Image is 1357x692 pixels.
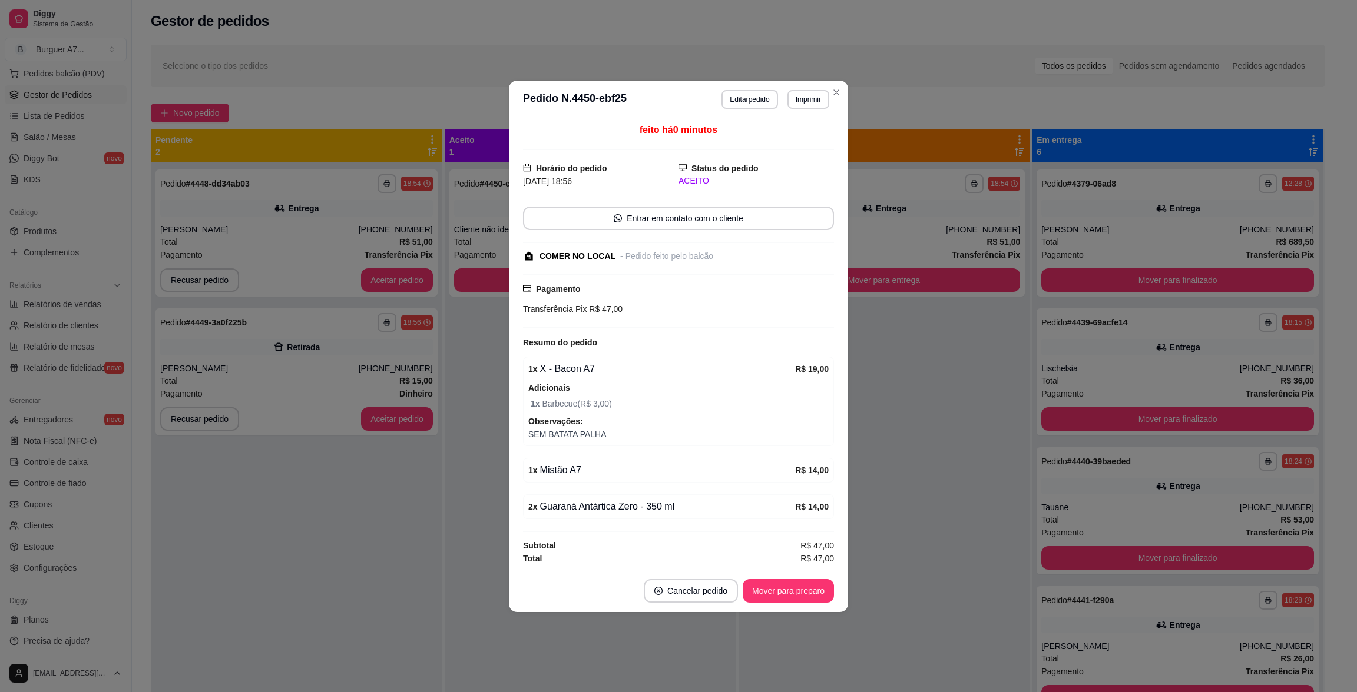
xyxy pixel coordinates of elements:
span: R$ 47,00 [800,539,834,552]
strong: Resumo do pedido [523,338,597,347]
button: Editarpedido [721,90,777,109]
span: Transferência Pix [523,304,587,314]
button: close-circleCancelar pedido [644,579,738,603]
strong: Horário do pedido [536,164,607,173]
span: [DATE] 18:56 [523,177,572,186]
span: feito há 0 minutos [640,125,717,135]
strong: Adicionais [528,383,570,392]
div: COMER NO LOCAL [540,250,615,262]
span: SEM BATATA PALHA [528,428,829,441]
button: whats-appEntrar em contato com o cliente [523,207,834,230]
strong: R$ 14,00 [795,502,829,511]
div: ACEITO [678,175,834,187]
strong: Total [523,554,542,563]
span: calendar [523,164,531,172]
button: Imprimir [787,90,829,109]
div: - Pedido feito pelo balcão [620,250,713,262]
span: R$ 47,00 [800,552,834,565]
span: whats-app [614,214,622,222]
strong: 1 x [531,399,542,408]
strong: R$ 14,00 [795,465,829,475]
button: Close [827,83,846,102]
strong: 1 x [528,465,538,475]
strong: 1 x [528,364,538,374]
strong: Subtotal [523,541,556,550]
span: Barbecue ( R$ 3,00 ) [531,397,829,410]
strong: Observações: [528,417,583,426]
div: Mistão A7 [528,463,795,477]
h3: Pedido N. 4450-ebf25 [523,90,627,109]
strong: R$ 19,00 [795,364,829,374]
span: credit-card [523,284,531,292]
span: R$ 47,00 [587,304,623,314]
strong: Pagamento [536,284,580,294]
div: X - Bacon A7 [528,362,795,376]
div: Guaraná Antártica Zero - 350 ml [528,500,795,514]
span: close-circle [654,587,663,595]
strong: Status do pedido [691,164,759,173]
strong: 2 x [528,502,538,511]
button: Mover para preparo [743,579,834,603]
span: desktop [678,164,687,172]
